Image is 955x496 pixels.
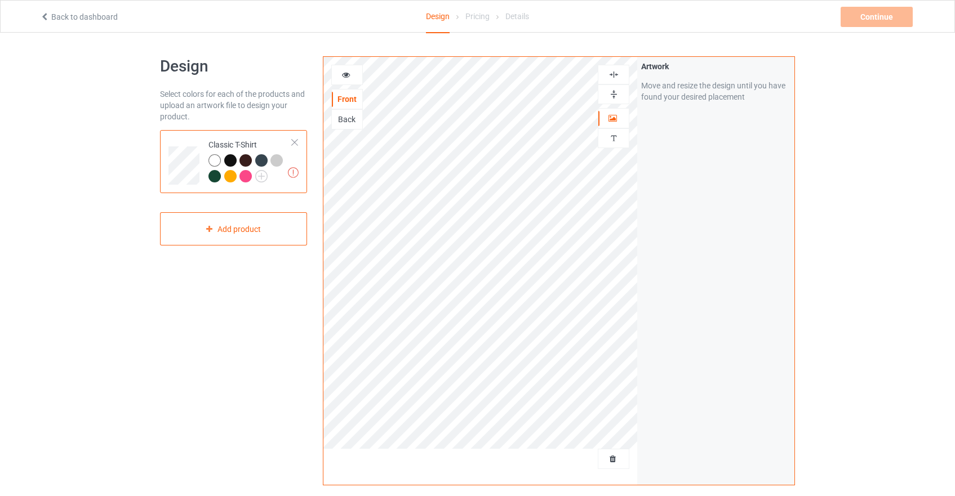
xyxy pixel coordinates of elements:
[608,133,619,144] img: svg%3E%0A
[160,56,307,77] h1: Design
[608,89,619,100] img: svg%3E%0A
[608,69,619,80] img: svg%3E%0A
[332,114,362,125] div: Back
[160,88,307,122] div: Select colors for each of the products and upload an artwork file to design your product.
[160,130,307,193] div: Classic T-Shirt
[288,167,299,178] img: exclamation icon
[160,212,307,245] div: Add product
[332,93,362,105] div: Front
[641,80,790,102] div: Move and resize the design until you have found your desired placement
[40,12,118,21] a: Back to dashboard
[255,170,268,182] img: svg+xml;base64,PD94bWwgdmVyc2lvbj0iMS4wIiBlbmNvZGluZz0iVVRGLTgiPz4KPHN2ZyB3aWR0aD0iMjJweCIgaGVpZ2...
[505,1,529,32] div: Details
[208,139,292,181] div: Classic T-Shirt
[426,1,450,33] div: Design
[641,61,790,72] div: Artwork
[465,1,490,32] div: Pricing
